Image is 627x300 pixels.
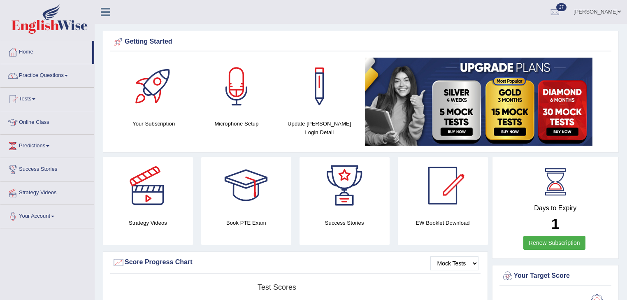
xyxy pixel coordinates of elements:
h4: Days to Expiry [502,205,610,212]
div: Your Target Score [502,270,610,282]
b: 1 [551,216,559,232]
img: small5.jpg [365,58,592,146]
a: Strategy Videos [0,181,94,202]
h4: Your Subscription [116,119,191,128]
a: Tests [0,88,94,108]
div: Getting Started [112,36,609,48]
h4: Strategy Videos [103,219,193,227]
h4: Microphone Setup [199,119,274,128]
a: Home [0,41,92,61]
tspan: Test scores [258,283,296,291]
h4: Update [PERSON_NAME] Login Detail [282,119,357,137]
a: Practice Questions [0,64,94,85]
a: Renew Subscription [523,236,585,250]
h4: Book PTE Exam [201,219,291,227]
a: Your Account [0,205,94,226]
span: 27 [556,3,567,11]
div: Score Progress Chart [112,256,478,269]
a: Online Class [0,111,94,132]
h4: Success Stories [300,219,390,227]
a: Success Stories [0,158,94,179]
h4: EW Booklet Download [398,219,488,227]
a: Predictions [0,135,94,155]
